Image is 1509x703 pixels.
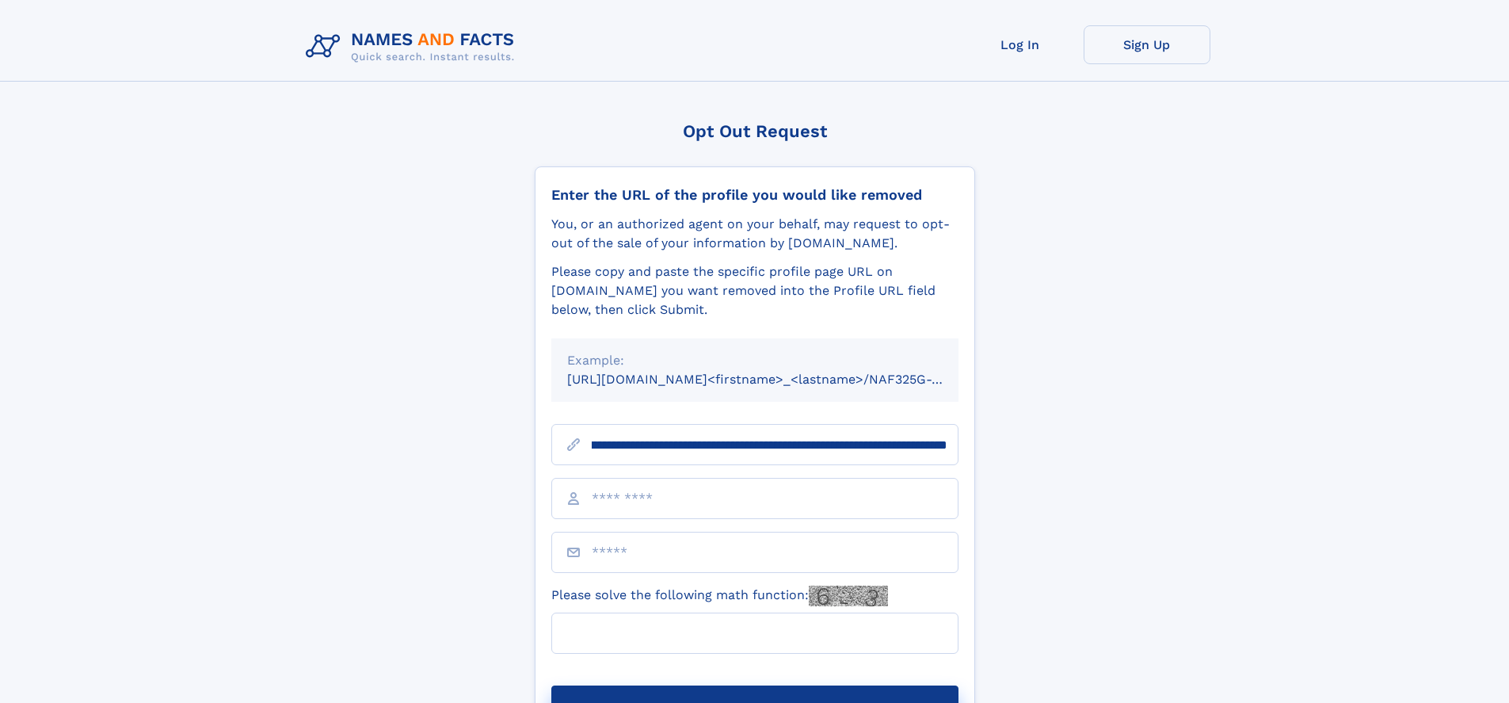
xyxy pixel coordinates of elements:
[1084,25,1210,64] a: Sign Up
[551,186,958,204] div: Enter the URL of the profile you would like removed
[551,586,888,606] label: Please solve the following math function:
[551,215,958,253] div: You, or an authorized agent on your behalf, may request to opt-out of the sale of your informatio...
[299,25,528,68] img: Logo Names and Facts
[535,121,975,141] div: Opt Out Request
[567,372,989,387] small: [URL][DOMAIN_NAME]<firstname>_<lastname>/NAF325G-xxxxxxxx
[957,25,1084,64] a: Log In
[567,351,943,370] div: Example:
[551,262,958,319] div: Please copy and paste the specific profile page URL on [DOMAIN_NAME] you want removed into the Pr...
